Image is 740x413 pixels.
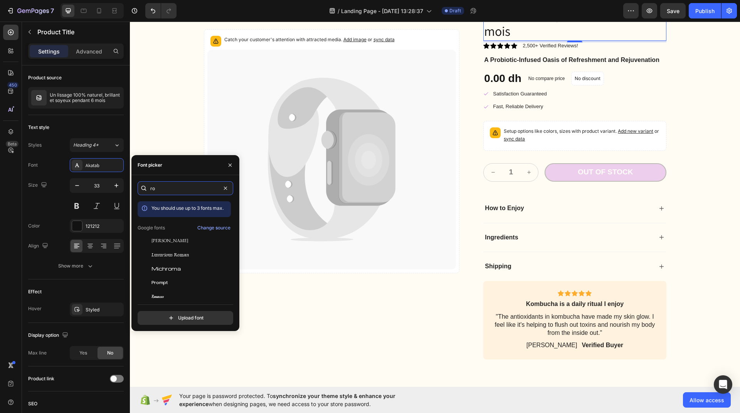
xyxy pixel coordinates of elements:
div: Publish [695,7,715,15]
button: 7 [3,3,57,18]
div: Text style [28,124,49,131]
button: Allow access [683,392,731,408]
p: 7 [50,6,54,15]
div: Size [28,180,49,191]
p: Shipping [355,241,381,249]
button: Upload font [138,311,233,325]
div: 450 [7,82,18,88]
span: Save [667,8,679,14]
p: Satisfaction Guaranteed [363,69,417,76]
div: Product source [28,74,62,81]
div: Effect [28,288,42,295]
div: Color [28,222,40,229]
span: Romanesco [151,293,164,300]
p: A Probiotic-Infused Oasis of Refreshment and Rejuvenation [354,35,535,43]
p: Product Title [37,27,121,37]
p: Google fonts [138,224,165,231]
div: Beta [6,141,18,147]
button: Out of stock [415,142,536,160]
span: Michroma [151,265,181,272]
button: decrement [354,142,372,160]
p: [PERSON_NAME] [397,320,447,328]
p: No compare price [399,55,435,59]
span: [PERSON_NAME] [151,237,188,244]
span: sync data [374,114,395,120]
button: Show more [28,259,124,273]
div: Out of stock [448,146,503,156]
button: Save [660,3,686,18]
span: Yes [79,349,87,356]
div: Show more [58,262,94,270]
p: 2,500+ Verified Reviews! [393,22,448,27]
span: Draft [449,7,461,14]
button: Heading 4* [70,138,124,152]
p: "The antioxidants in kombucha have made my skin glow. I feel like it's helping to flush out toxin... [363,291,526,315]
div: Hover [28,305,42,312]
p: Advanced [76,47,102,55]
div: Upload font [167,314,203,322]
p: Verified Buyer [452,320,493,328]
span: / [338,7,340,15]
div: Max line [28,349,47,356]
button: Publish [689,3,721,18]
div: 121212 [86,223,122,230]
img: product feature img [31,90,47,105]
div: Display option [28,330,70,341]
p: Fast, Reliable Delivery [363,81,417,89]
div: Styles [28,142,42,149]
div: Font picker [138,162,162,169]
span: Luxurious Roman [151,251,189,258]
div: Styled [86,306,122,313]
div: Align [28,241,50,251]
span: Add new variant [488,107,523,112]
p: Settings [38,47,60,55]
button: increment [390,142,408,160]
div: Change source [197,224,230,231]
input: Search font [138,181,233,195]
p: Ingredients [355,212,388,220]
div: Undo/Redo [145,3,177,18]
span: Heading 4* [73,142,99,149]
div: Akatab [86,162,122,169]
span: Prompt [151,279,168,286]
span: Your page is password protected. To when designing pages, we need access to your store password. [179,392,425,408]
span: or [374,107,529,120]
iframe: Design area [130,22,740,387]
p: How to Enjoy [355,183,394,191]
div: 0.00 dh [353,50,392,64]
span: No [107,349,113,356]
p: No discount [445,54,471,60]
span: Allow access [690,396,724,404]
p: Setup options like colors, sizes with product variant. [374,106,530,121]
input: quantity [372,142,390,160]
span: synchronize your theme style & enhance your experience [179,393,395,407]
div: Product link [28,375,54,382]
div: SEO [28,400,37,407]
span: You should use up to 3 fonts max. [151,205,224,211]
p: Un lissage 100% naturel, brillant et soyeux pendant 6 mois [50,92,121,103]
button: Change source [197,223,231,232]
span: Landing Page - [DATE] 13:28:37 [341,7,423,15]
div: Open Intercom Messenger [714,375,732,394]
p: Kombucha is a daily ritual I enjoy [363,279,526,287]
div: Font [28,162,38,169]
